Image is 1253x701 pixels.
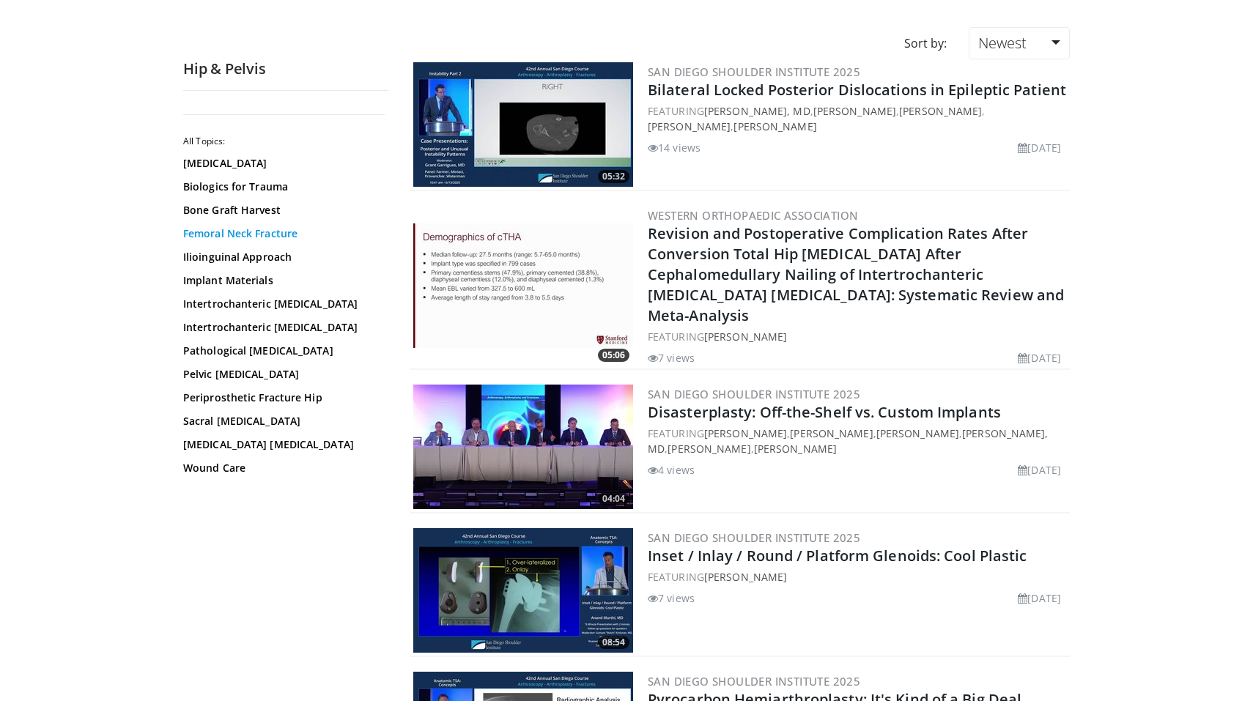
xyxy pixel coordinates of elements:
a: San Diego Shoulder Institute 2025 [648,530,860,545]
img: 81c0246e-5add-4a6c-a4b8-c74a4ca8a3e4.300x170_q85_crop-smart_upscale.jpg [413,385,633,509]
span: 04:04 [598,492,629,505]
span: 08:54 [598,636,629,649]
a: [PERSON_NAME] [790,426,873,440]
a: [PERSON_NAME] [813,104,896,118]
a: San Diego Shoulder Institute 2025 [648,387,860,401]
a: Periprosthetic Fracture Hip [183,390,381,405]
a: Intertrochanteric [MEDICAL_DATA] [183,320,381,335]
li: 7 views [648,590,695,606]
a: 08:54 [413,528,633,653]
a: Disasterplasty: Off-the-Shelf vs. Custom Implants [648,402,1001,422]
a: [PERSON_NAME] [733,119,816,133]
img: 86934993-6d75-4d7e-9a2b-edf7c4c4adad.300x170_q85_crop-smart_upscale.jpg [413,528,633,653]
a: Newest [969,27,1070,59]
img: 62596bc6-63d7-4429-bb8d-708b1a4f69e0.300x170_q85_crop-smart_upscale.jpg [413,62,633,187]
a: Sacral [MEDICAL_DATA] [183,414,381,429]
img: 9a3f65c2-bad9-4b89-8839-a87fda9cb86f.300x170_q85_crop-smart_upscale.jpg [413,223,633,348]
a: Pathological [MEDICAL_DATA] [183,344,381,358]
li: [DATE] [1018,140,1061,155]
a: [PERSON_NAME] [668,442,750,456]
a: [MEDICAL_DATA] [183,156,381,171]
a: [PERSON_NAME] [648,119,731,133]
li: 7 views [648,350,695,366]
div: FEATURING [648,569,1067,585]
li: 14 views [648,140,701,155]
div: FEATURING , , , , , [648,426,1067,456]
a: San Diego Shoulder Institute 2025 [648,64,860,79]
a: Bone Graft Harvest [183,203,381,218]
span: 05:06 [598,349,629,362]
a: Inset / Inlay / Round / Platform Glenoids: Cool Plastic [648,546,1027,565]
li: 4 views [648,462,695,478]
a: Ilioinguinal Approach [183,250,381,264]
a: [PERSON_NAME] [704,426,787,440]
a: [PERSON_NAME] [704,570,787,584]
a: Biologics for Trauma [183,179,381,194]
div: FEATURING [648,329,1067,344]
a: Revision and Postoperative Complication Rates After Conversion Total Hip [MEDICAL_DATA] After Cep... [648,223,1064,325]
li: [DATE] [1018,590,1061,606]
a: Bilateral Locked Posterior Dislocations in Epileptic Patient [648,80,1066,100]
div: Sort by: [893,27,958,59]
span: Newest [978,33,1027,53]
a: Pelvic [MEDICAL_DATA] [183,367,381,382]
h2: All Topics: [183,136,385,147]
a: [PERSON_NAME] [899,104,982,118]
a: 05:32 [413,62,633,187]
a: Western Orthopaedic Association [648,208,858,223]
a: [PERSON_NAME] [754,442,837,456]
span: 05:32 [598,170,629,183]
a: Intertrochanteric [MEDICAL_DATA] [183,297,381,311]
div: FEATURING , , , , [648,103,1067,134]
a: [MEDICAL_DATA] [MEDICAL_DATA] [183,437,381,452]
a: [PERSON_NAME], MD [704,104,810,118]
a: Femoral Neck Fracture [183,226,381,241]
a: Wound Care [183,461,381,475]
a: San Diego Shoulder Institute 2025 [648,674,860,689]
a: [PERSON_NAME] [704,330,787,344]
a: Implant Materials [183,273,381,288]
a: 05:06 [413,223,633,348]
li: [DATE] [1018,350,1061,366]
h2: Hip & Pelvis [183,59,388,78]
li: [DATE] [1018,462,1061,478]
a: [PERSON_NAME] [876,426,959,440]
a: 04:04 [413,385,633,509]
